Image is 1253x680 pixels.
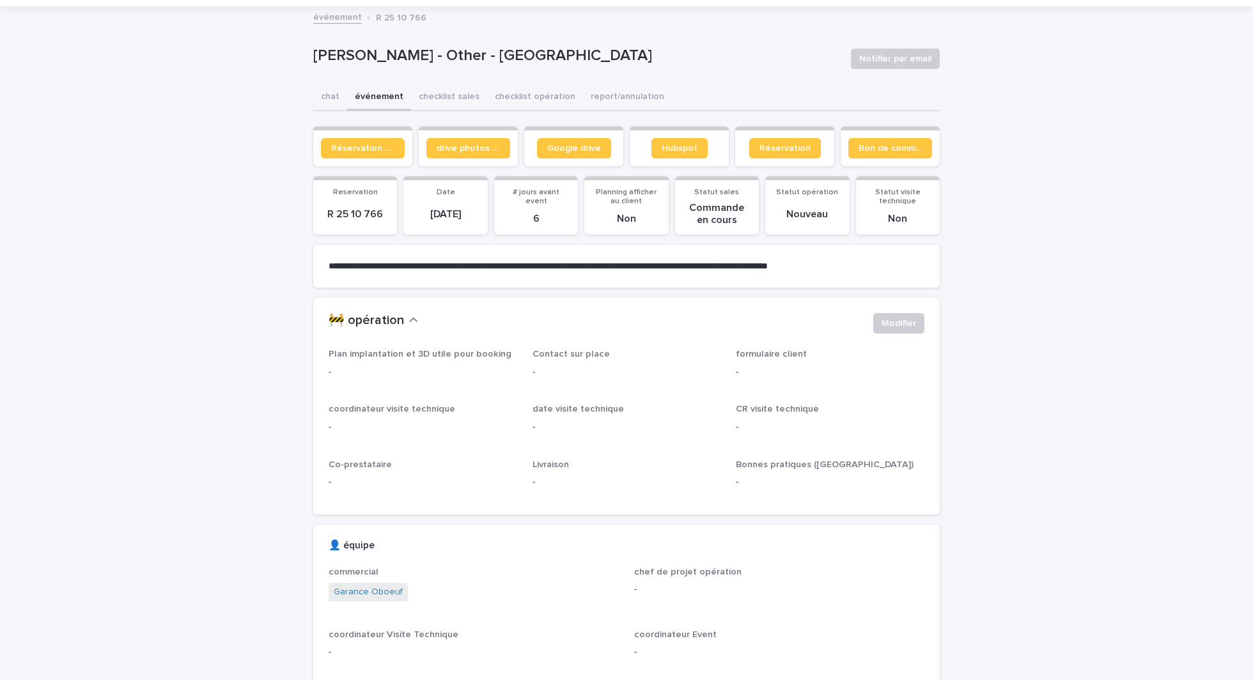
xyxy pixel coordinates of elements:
p: - [736,475,924,489]
span: Statut visite technique [875,189,921,205]
span: Réservation [759,144,811,153]
p: - [329,421,517,434]
p: - [634,583,924,596]
a: Réservation client [321,138,405,158]
p: - [634,645,924,659]
span: Plan implantation et 3D utile pour booking [329,350,511,359]
a: Hubspot [651,138,708,158]
p: - [329,366,517,379]
button: 🚧 opération [329,313,418,328]
span: chef de projet opération [634,568,742,576]
a: Bon de commande [848,138,932,158]
p: - [533,366,721,379]
span: # jours avant event [513,189,559,205]
p: Commande en cours [683,202,751,226]
p: Non [592,213,660,225]
span: Livraison [533,460,569,469]
p: - [736,366,924,379]
a: Google drive [537,138,611,158]
span: coordinateur Visite Technique [329,630,458,639]
span: Modifier [882,317,916,330]
span: Planning afficher au client [596,189,657,205]
button: Notifier par email [851,49,940,69]
h2: 🚧 opération [329,313,404,328]
span: CR visite technique [736,405,819,413]
p: Non [864,213,932,225]
p: - [533,421,721,434]
p: - [736,421,924,434]
a: Réservation [749,138,821,158]
span: date visite technique [533,405,624,413]
p: [DATE] [411,208,479,220]
span: Réservation client [331,144,394,153]
span: Reservation [333,189,378,196]
span: Statut opération [776,189,838,196]
span: Statut sales [694,189,739,196]
span: Hubspot [662,144,697,153]
span: Google drive [547,144,601,153]
p: Nouveau [773,208,841,220]
span: commercial [329,568,378,576]
span: drive photos coordinateur [437,144,500,153]
button: événement [347,84,411,111]
button: checklist sales [411,84,487,111]
p: - [533,475,721,489]
span: Contact sur place [533,350,610,359]
a: événement [313,9,362,24]
p: [PERSON_NAME] - Other - [GEOGRAPHIC_DATA] [313,47,841,65]
span: Notifier par email [859,52,931,65]
a: Garance Oboeuf [334,585,403,599]
span: formulaire client [736,350,807,359]
button: chat [313,84,347,111]
p: R 25 10 766 [321,208,389,220]
p: - [329,475,517,489]
button: Modifier [873,313,924,334]
span: Date [437,189,455,196]
p: - [329,645,619,659]
span: Co-prestataire [329,460,392,469]
h2: 👤 équipe [329,540,375,552]
a: drive photos coordinateur [426,138,510,158]
span: Bon de commande [859,144,922,153]
button: report/annulation [583,84,672,111]
p: R 25 10 766 [376,10,426,24]
button: checklist opération [487,84,583,111]
span: coordinateur Event [634,630,717,639]
p: 6 [502,213,570,225]
span: coordinateur visite technique [329,405,455,413]
span: Bonnes pratiques ([GEOGRAPHIC_DATA]) [736,460,914,469]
